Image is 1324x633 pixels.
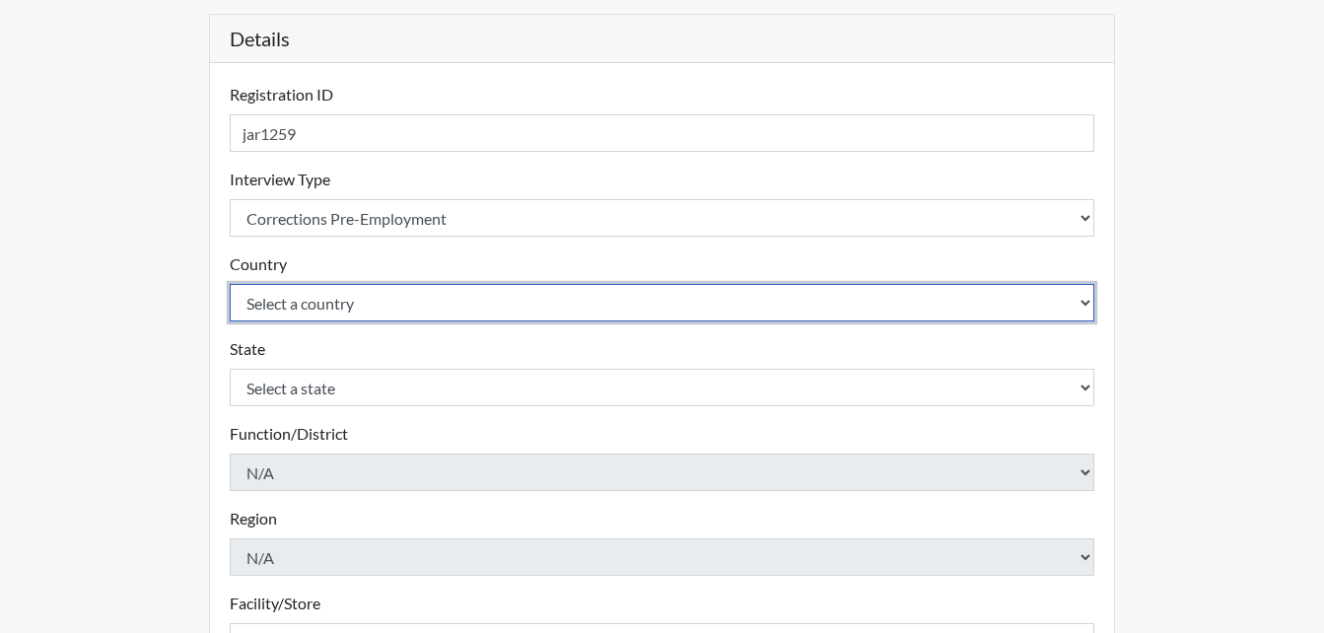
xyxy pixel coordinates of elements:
[230,168,330,191] label: Interview Type
[210,15,1115,63] h5: Details
[230,252,287,276] label: Country
[230,83,333,106] label: Registration ID
[230,114,1095,152] input: Insert a Registration ID, which needs to be a unique alphanumeric value for each interviewee
[230,507,277,530] label: Region
[230,422,348,446] label: Function/District
[230,337,265,361] label: State
[230,592,320,615] label: Facility/Store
